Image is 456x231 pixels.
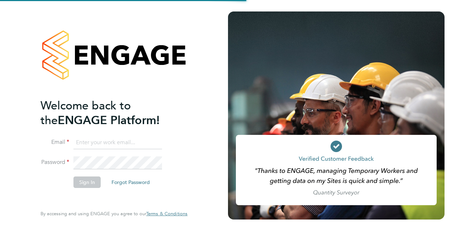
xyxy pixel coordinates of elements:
[41,99,131,127] span: Welcome back to the
[41,211,187,217] span: By accessing and using ENGAGE you agree to our
[73,176,101,188] button: Sign In
[146,211,187,217] span: Terms & Conditions
[41,98,180,128] h2: ENGAGE Platform!
[146,211,187,217] a: Terms & Conditions
[41,159,69,166] label: Password
[41,138,69,146] label: Email
[106,176,156,188] button: Forgot Password
[73,136,162,149] input: Enter your work email...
